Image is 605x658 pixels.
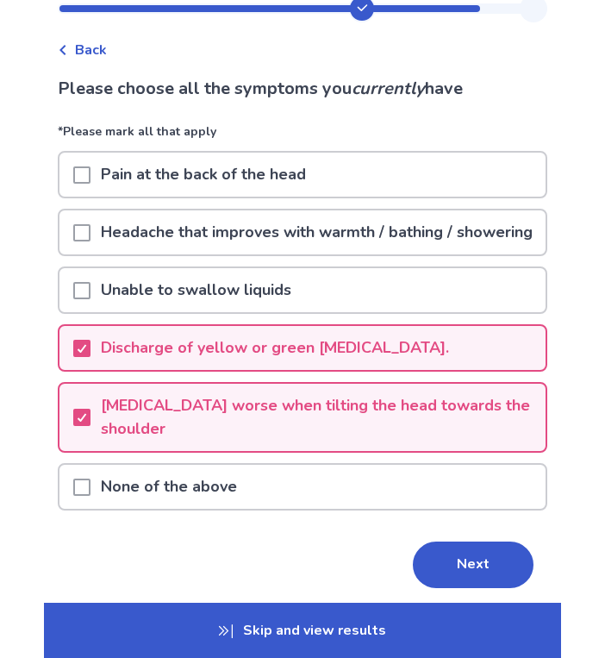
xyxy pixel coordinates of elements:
p: None of the above [90,465,247,509]
p: Skip and view results [44,603,561,658]
span: Back [75,40,107,60]
p: Discharge of yellow or green [MEDICAL_DATA]. [90,326,459,370]
i: currently [352,77,425,100]
p: Pain at the back of the head [90,153,316,197]
p: Please choose all the symptoms you have [58,76,547,102]
p: *Please mark all that apply [58,122,547,151]
button: Next [413,542,533,588]
p: Unable to swallow liquids [90,268,302,312]
p: [MEDICAL_DATA] worse when tilting the head towards the shoulder [90,384,546,451]
p: Headache that improves with warmth / bathing / showering [90,210,543,254]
